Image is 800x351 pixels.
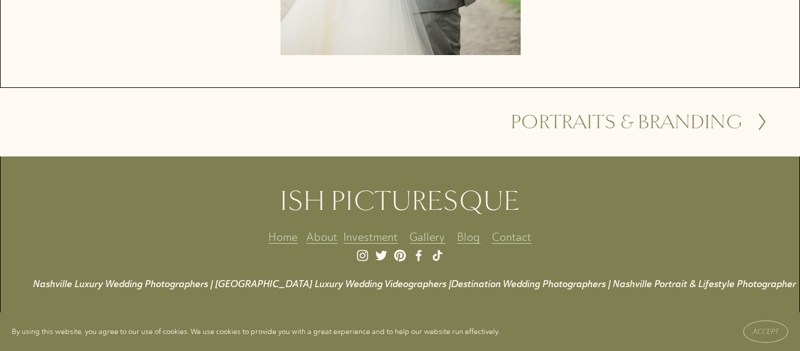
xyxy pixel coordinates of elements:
a: Home [268,227,298,248]
h2: ISH PICTURESQUE [249,183,551,220]
a: Gallery [409,227,445,248]
a: About [306,227,337,248]
a: Investment [343,227,398,248]
em: Nashville Luxury Wedding Photographers | [GEOGRAPHIC_DATA] Luxury Wedding Videographers |Destinat... [33,278,796,290]
span: Accept [753,328,779,336]
button: Accept [743,321,788,343]
h2: Portraits & Branding [511,112,743,133]
a: Contact [492,227,531,248]
a: Blog [457,227,480,248]
p: By using this website, you agree to our use of cookies. We use cookies to provide you with a grea... [12,325,500,339]
a: Portraits & Branding [511,112,768,133]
